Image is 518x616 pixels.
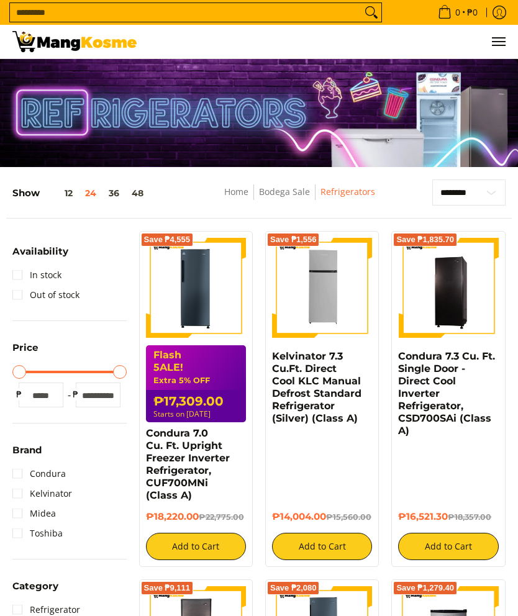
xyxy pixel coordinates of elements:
[12,445,42,455] span: Brand
[146,533,246,560] button: Add to Cart
[12,247,68,265] summary: Open
[398,511,498,523] h6: ₱16,521.30
[398,239,498,337] img: Condura 7.3 Cu. Ft. Single Door - Direct Cool Inverter Refrigerator, CSD700SAi (Class A)
[12,504,56,523] a: Midea
[144,584,191,592] span: Save ₱9,111
[270,236,317,243] span: Save ₱1,556
[12,343,39,361] summary: Open
[224,186,248,197] a: Home
[465,8,479,17] span: ₱0
[326,512,371,522] del: ₱15,560.00
[320,186,375,197] a: Refrigerators
[361,3,381,22] button: Search
[453,8,462,17] span: 0
[12,523,63,543] a: Toshiba
[144,236,191,243] span: Save ₱4,555
[434,6,481,19] span: •
[70,388,82,401] span: ₱
[199,512,244,522] del: ₱22,775.00
[12,464,66,484] a: Condura
[12,388,25,401] span: ₱
[79,188,102,198] button: 24
[12,188,150,199] h5: Show
[448,512,491,522] del: ₱18,357.00
[146,427,230,501] a: Condura 7.0 Cu. Ft. Upright Freezer Inverter Refrigerator, CUF700MNi (Class A)
[396,236,454,243] span: Save ₱1,835.70
[272,350,361,424] a: Kelvinator 7.3 Cu.Ft. Direct Cool KLC Manual Defrost Standard Refrigerator (Silver) (Class A)
[272,511,372,523] h6: ₱14,004.00
[396,584,454,592] span: Save ₱1,279.40
[125,188,150,198] button: 48
[188,184,412,212] nav: Breadcrumbs
[491,25,506,58] button: Menu
[12,445,42,464] summary: Open
[398,533,498,560] button: Add to Cart
[12,581,58,600] summary: Open
[12,285,80,305] a: Out of stock
[149,25,506,58] ul: Customer Navigation
[272,238,372,338] img: Kelvinator 7.3 Cu.Ft. Direct Cool KLC Manual Defrost Standard Refrigerator (Silver) (Class A)
[270,584,317,592] span: Save ₱2,080
[259,186,310,197] a: Bodega Sale
[40,188,79,198] button: 12
[149,25,506,58] nav: Main Menu
[12,247,68,256] span: Availability
[102,188,125,198] button: 36
[12,265,61,285] a: In stock
[12,581,58,591] span: Category
[12,31,137,52] img: Bodega Sale Refrigerator l Mang Kosme: Home Appliances Warehouse Sale
[146,238,246,338] img: Condura 7.0 Cu. Ft. Upright Freezer Inverter Refrigerator, CUF700MNi (Class A)
[398,350,495,437] a: Condura 7.3 Cu. Ft. Single Door - Direct Cool Inverter Refrigerator, CSD700SAi (Class A)
[12,343,39,352] span: Price
[272,533,372,560] button: Add to Cart
[12,484,72,504] a: Kelvinator
[146,511,246,523] h6: ₱18,220.00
